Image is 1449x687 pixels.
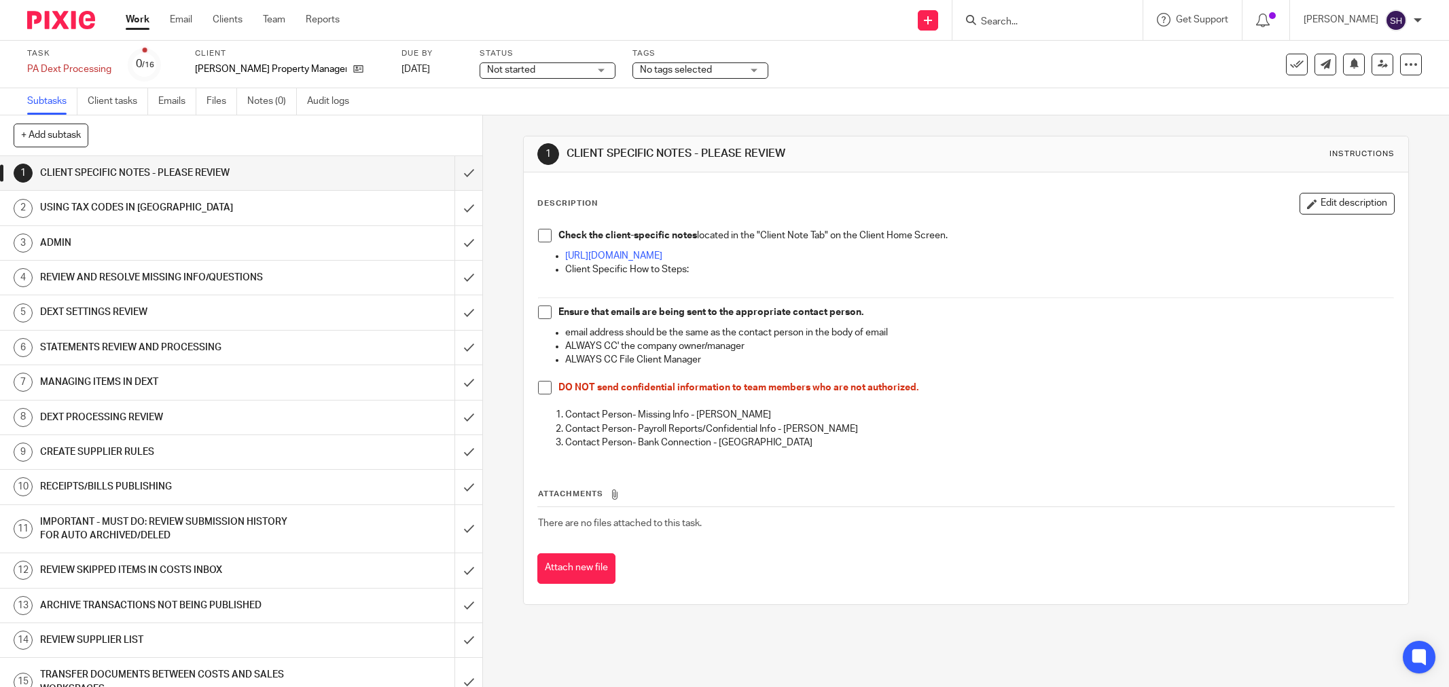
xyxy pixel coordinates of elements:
[27,48,111,59] label: Task
[263,13,285,26] a: Team
[537,143,559,165] div: 1
[27,88,77,115] a: Subtasks
[565,251,662,261] a: [URL][DOMAIN_NAME]
[40,630,308,650] h1: REVIEW SUPPLIER LIST
[1385,10,1407,31] img: svg%3E
[14,561,33,580] div: 12
[558,383,918,392] span: DO NOT send confidential information to team members who are not authorized.
[538,490,603,498] span: Attachments
[14,124,88,147] button: + Add subtask
[14,303,33,322] div: 5
[40,198,308,218] h1: USING TAX CODES IN [GEOGRAPHIC_DATA]
[40,407,308,428] h1: DEXT PROCESSING REVIEW
[632,48,768,59] label: Tags
[170,13,192,26] a: Email
[1300,193,1395,215] button: Edit description
[537,553,615,584] button: Attach new file
[14,373,33,392] div: 7
[40,302,308,322] h1: DEXT SETTINGS REVIEW
[40,560,308,580] h1: REVIEW SKIPPED ITEMS IN COSTS INBOX
[40,512,308,546] h1: IMPORTANT - MUST DO: REVIEW SUBMISSION HISTORY FOR AUTO ARCHIVED/DELED
[195,62,346,76] p: [PERSON_NAME] Property Management
[565,263,1394,291] p: Client Specific How to Steps:
[27,62,111,76] div: PA Dext Processing
[247,88,297,115] a: Notes (0)
[558,229,1394,242] p: located in the "Client Note Tab" on the Client Home Screen.
[401,48,463,59] label: Due by
[126,13,149,26] a: Work
[40,595,308,616] h1: ARCHIVE TRANSACTIONS NOT BEING PUBLISHED
[88,88,148,115] a: Client tasks
[142,61,154,69] small: /16
[567,147,995,161] h1: CLIENT SPECIFIC NOTES - PLEASE REVIEW
[538,519,702,528] span: There are no files attached to this task.
[1329,149,1395,160] div: Instructions
[40,337,308,358] h1: STATEMENTS REVIEW AND PROCESSING
[487,65,535,75] span: Not started
[207,88,237,115] a: Files
[14,596,33,615] div: 13
[14,338,33,357] div: 6
[195,48,384,59] label: Client
[558,308,863,317] strong: Ensure that emails are being sent to the appropriate contact person.
[565,353,1394,367] p: ALWAYS CC File Client Manager
[480,48,615,59] label: Status
[40,267,308,288] h1: REVIEW AND RESOLVE MISSING INFO/QUESTIONS
[14,631,33,650] div: 14
[980,16,1102,29] input: Search
[537,198,598,209] p: Description
[307,88,359,115] a: Audit logs
[14,199,33,218] div: 2
[14,164,33,183] div: 1
[27,11,95,29] img: Pixie
[558,231,697,240] strong: Check the client-specific notes
[40,163,308,183] h1: CLIENT SPECIFIC NOTES - PLEASE REVIEW
[565,436,1394,449] p: Contact Person- Bank Connection - [GEOGRAPHIC_DATA]
[565,339,1394,353] p: ALWAYS CC' the company owner/manager
[14,268,33,287] div: 4
[14,408,33,427] div: 8
[40,442,308,462] h1: CREATE SUPPLIER RULES
[213,13,243,26] a: Clients
[565,408,1394,422] p: Contact Person- Missing Info - [PERSON_NAME]
[14,443,33,462] div: 9
[565,326,1394,339] p: email address should be the same as the contact person in the body of email
[40,372,308,392] h1: MANAGING ITEMS IN DEXT
[14,519,33,538] div: 11
[14,234,33,253] div: 3
[640,65,712,75] span: No tags selected
[1176,15,1228,24] span: Get Support
[158,88,196,115] a: Emails
[1304,13,1378,26] p: [PERSON_NAME]
[136,56,154,72] div: 0
[401,64,430,74] span: [DATE]
[40,233,308,253] h1: ADMIN
[565,422,1394,436] p: Contact Person- Payroll Reports/Confidential Info - [PERSON_NAME]
[40,477,308,497] h1: RECEIPTS/BILLS PUBLISHING
[306,13,340,26] a: Reports
[14,477,33,496] div: 10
